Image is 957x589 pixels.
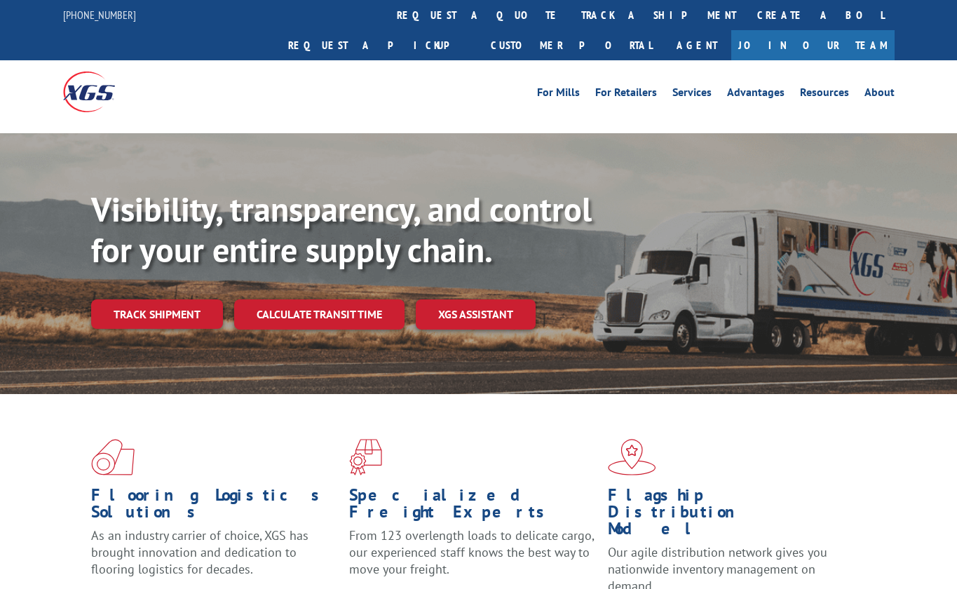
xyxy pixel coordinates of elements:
[234,299,405,330] a: Calculate transit time
[672,87,712,102] a: Services
[727,87,785,102] a: Advantages
[278,30,480,60] a: Request a pickup
[91,487,339,527] h1: Flooring Logistics Solutions
[537,87,580,102] a: For Mills
[663,30,731,60] a: Agent
[416,299,536,330] a: XGS ASSISTANT
[91,299,223,329] a: Track shipment
[595,87,657,102] a: For Retailers
[91,187,592,271] b: Visibility, transparency, and control for your entire supply chain.
[91,439,135,475] img: xgs-icon-total-supply-chain-intelligence-red
[864,87,895,102] a: About
[800,87,849,102] a: Resources
[608,439,656,475] img: xgs-icon-flagship-distribution-model-red
[91,527,308,577] span: As an industry carrier of choice, XGS has brought innovation and dedication to flooring logistics...
[349,487,597,527] h1: Specialized Freight Experts
[608,487,855,544] h1: Flagship Distribution Model
[349,439,382,475] img: xgs-icon-focused-on-flooring-red
[63,8,136,22] a: [PHONE_NUMBER]
[480,30,663,60] a: Customer Portal
[731,30,895,60] a: Join Our Team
